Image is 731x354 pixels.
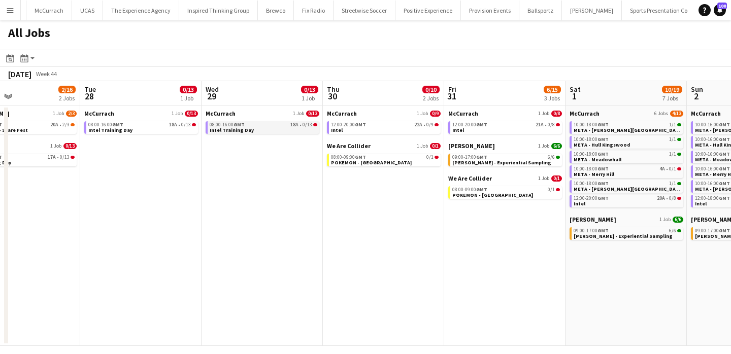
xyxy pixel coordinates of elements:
[448,174,562,201] div: We Are Collider1 Job0/108:00-09:00GMT0/1POKEMON - [GEOGRAPHIC_DATA]
[448,142,562,174] div: [PERSON_NAME]1 Job6/609:00-17:00GMT6/6[PERSON_NAME] - Experiential Sampling
[306,111,319,117] span: 0/13
[669,196,676,201] span: 0/8
[677,153,681,156] span: 1/1
[669,152,676,157] span: 1/1
[669,181,676,186] span: 1/1
[695,166,730,171] span: 10:00-16:00
[172,111,183,117] span: 1 Job
[669,166,676,171] span: 0/1
[34,70,59,78] span: Week 44
[452,127,464,133] span: Intel
[71,123,75,126] span: 2/3
[677,182,681,185] span: 1/1
[447,90,456,102] span: 31
[574,200,585,207] span: Intel
[677,167,681,170] span: 0/1
[301,86,318,93] span: 0/13
[574,196,681,201] div: •
[536,122,544,127] span: 21A
[452,159,551,166] span: Monty Bojangles - Experiential Sampling
[574,121,681,133] a: 10:00-18:00GMT1/1META - [PERSON_NAME][GEOGRAPHIC_DATA]
[58,86,76,93] span: 2/16
[574,171,614,178] span: META - Merry Hill
[66,111,77,117] span: 2/3
[331,127,343,133] span: Intel
[331,122,366,127] span: 12:00-20:00
[551,111,562,117] span: 0/8
[417,111,428,117] span: 1 Job
[313,123,317,126] span: 0/13
[48,155,56,160] span: 17A
[327,142,441,150] a: We Are Collider1 Job0/1
[169,122,177,127] span: 18A
[574,196,609,201] span: 12:00-20:00
[417,143,428,149] span: 1 Job
[597,151,609,157] span: GMT
[657,196,665,201] span: 20A
[180,94,196,102] div: 1 Job
[234,121,245,128] span: GMT
[574,166,609,171] span: 10:00-18:00
[210,121,317,133] a: 08:00-16:00GMT18A•0/13Intel Training Day
[26,1,72,20] button: McCurrach
[574,227,681,239] a: 09:00-17:00GMT6/6[PERSON_NAME] - Experiential Sampling
[670,111,683,117] span: 4/13
[448,110,562,142] div: McCurrach1 Job0/812:00-20:00GMT21A•0/8Intel
[669,137,676,142] span: 1/1
[206,110,319,136] div: McCurrach1 Job0/1308:00-16:00GMT18A•0/13Intel Training Day
[597,136,609,143] span: GMT
[448,85,456,94] span: Fri
[422,86,440,93] span: 0/10
[568,90,581,102] span: 1
[84,110,198,117] a: McCurrach1 Job0/13
[303,122,312,127] span: 0/13
[556,123,560,126] span: 0/8
[691,110,721,117] span: McCurrach
[695,181,730,186] span: 10:00-16:00
[88,121,196,133] a: 08:00-16:00GMT18A•0/13Intel Training Day
[570,216,616,223] span: Walker
[574,233,673,239] span: Monty Bojangles - Experiential Sampling
[662,86,682,93] span: 10/19
[669,228,676,233] span: 6/6
[695,122,730,127] span: 10:00-16:00
[206,110,319,117] a: McCurrach1 Job0/13
[719,165,730,172] span: GMT
[60,155,70,160] span: 0/13
[574,156,621,163] span: META - Meadowhall
[669,122,676,127] span: 1/1
[327,110,441,117] a: McCurrach1 Job0/9
[210,127,254,133] span: Intel Training Day
[435,123,439,126] span: 0/9
[461,1,519,20] button: Provision Events
[331,154,439,165] a: 08:00-09:00GMT0/1POKEMON - [GEOGRAPHIC_DATA]
[84,110,198,136] div: McCurrach1 Job0/1308:00-16:00GMT18A•0/13Intel Training Day
[179,1,258,20] button: Inspired Thinking Group
[423,94,439,102] div: 2 Jobs
[476,121,487,128] span: GMT
[719,195,730,201] span: GMT
[83,90,96,102] span: 28
[71,156,75,159] span: 0/13
[719,227,730,234] span: GMT
[206,110,236,117] span: McCurrach
[181,122,191,127] span: 0/13
[452,122,487,127] span: 12:00-20:00
[556,156,560,159] span: 6/6
[331,159,412,166] span: POKEMON - Oberhausen
[8,69,31,79] div: [DATE]
[290,122,298,127] span: 18A
[435,156,439,159] span: 0/1
[673,217,683,223] span: 6/6
[112,121,123,128] span: GMT
[689,90,703,102] span: 2
[574,228,609,233] span: 09:00-17:00
[327,85,340,94] span: Thu
[325,90,340,102] span: 30
[677,123,681,126] span: 1/1
[677,229,681,232] span: 6/6
[62,122,70,127] span: 2/3
[570,110,683,216] div: McCurrach6 Jobs4/1310:00-18:00GMT1/1META - [PERSON_NAME][GEOGRAPHIC_DATA]10:00-18:00GMT1/1META - ...
[88,127,132,133] span: Intel Training Day
[691,85,703,94] span: Sun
